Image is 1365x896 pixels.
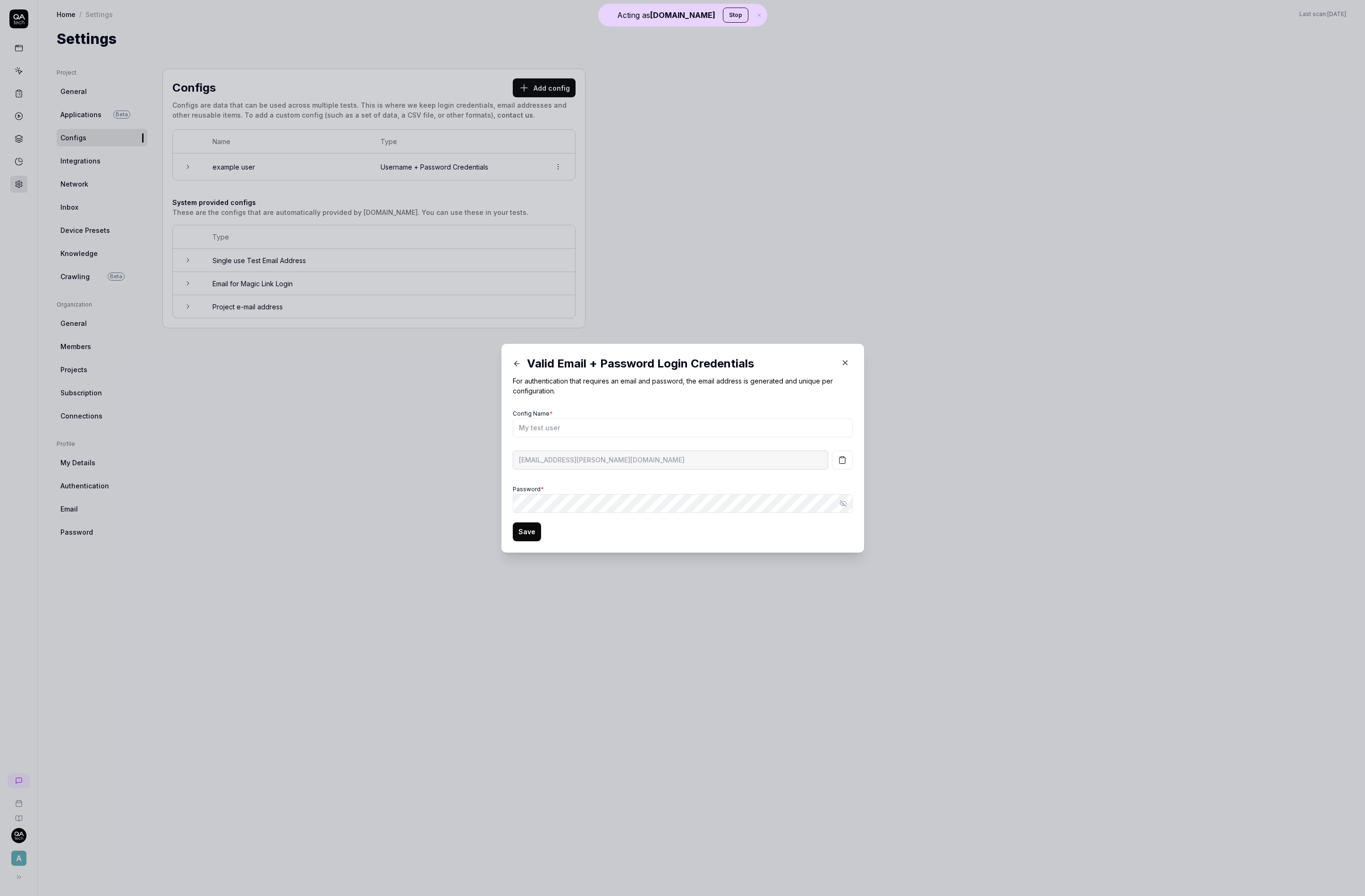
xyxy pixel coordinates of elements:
label: Password [513,486,544,493]
button: Close Modal [838,355,853,370]
button: Copy [832,451,853,469]
input: My test user [513,418,853,437]
button: Save [513,522,541,541]
button: Stop [723,8,748,23]
label: Config Name [513,410,553,417]
div: Valid Email + Password Login Credentials [513,355,834,372]
p: For authentication that requires an email and password, the email address is generated and unique... [513,376,853,396]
